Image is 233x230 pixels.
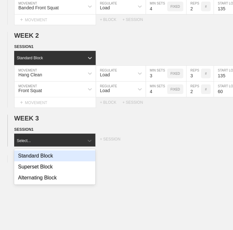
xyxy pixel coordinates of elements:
p: FIXED [170,88,180,91]
div: + SESSION [122,100,148,105]
p: # [205,88,207,91]
div: Load [100,5,110,10]
div: + SESSION [100,137,129,147]
span: WEEK 2 [14,32,39,39]
div: Front Squat [18,88,42,93]
div: MOVEMENT [14,97,96,108]
span: SESSION 1 [14,44,34,49]
div: Standard Block [17,56,43,60]
p: # [205,5,207,8]
span: SESSION 1 [14,127,34,132]
p: FIXED [170,72,180,75]
div: Standard Block [14,150,95,161]
div: Banded Front Squat [18,5,59,10]
div: MOVEMENT [14,14,96,25]
div: + BLOCK [100,100,122,105]
div: Load [100,72,110,77]
div: Alternating Block [14,172,95,183]
span: WEEK 3 [14,115,39,122]
div: Superset Block [14,161,95,172]
p: FIXED [170,5,180,8]
span: + [20,100,23,105]
span: + [20,17,23,22]
div: Load [100,88,110,93]
iframe: Chat Widget [201,199,233,230]
div: + BLOCK [100,17,122,22]
div: + SESSION [122,17,148,22]
div: Hang Clean [18,72,42,77]
p: # [205,72,207,75]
